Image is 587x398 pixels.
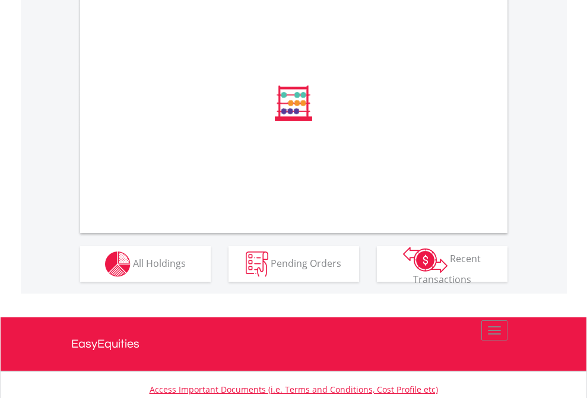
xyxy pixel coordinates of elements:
span: Pending Orders [271,256,341,269]
button: Recent Transactions [377,246,507,282]
button: All Holdings [80,246,211,282]
a: EasyEquities [71,317,516,371]
img: pending_instructions-wht.png [246,251,268,277]
span: All Holdings [133,256,186,269]
button: Pending Orders [229,246,359,282]
a: Access Important Documents (i.e. Terms and Conditions, Cost Profile etc) [150,384,438,395]
img: transactions-zar-wht.png [403,247,448,273]
img: holdings-wht.png [105,251,131,277]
